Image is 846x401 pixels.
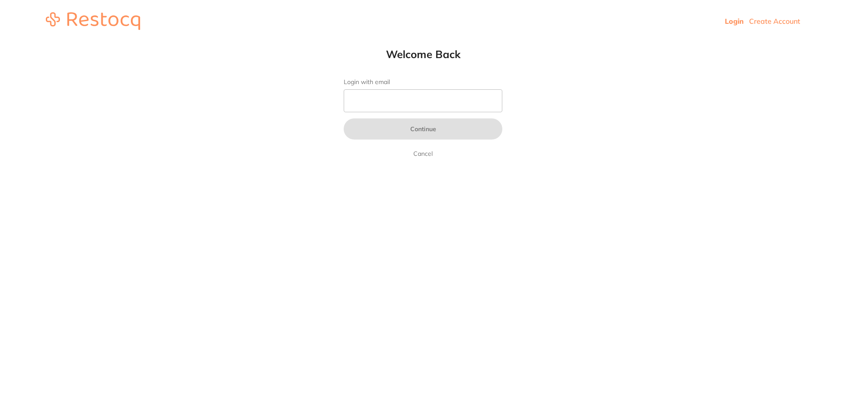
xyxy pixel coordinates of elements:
img: restocq_logo.svg [46,12,140,30]
label: Login with email [344,78,502,86]
a: Login [725,17,744,26]
a: Create Account [749,17,800,26]
a: Cancel [412,148,434,159]
h1: Welcome Back [326,48,520,61]
button: Continue [344,118,502,140]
